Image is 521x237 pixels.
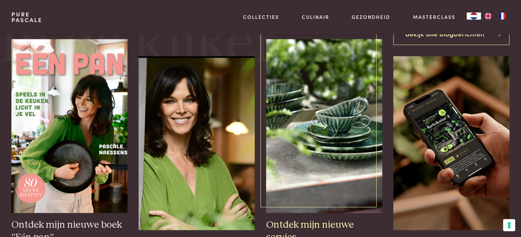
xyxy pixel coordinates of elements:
[243,13,279,21] a: Collecties
[266,39,382,213] img: groen_servies_23
[467,12,510,20] aside: Language selected: Nederlands
[139,56,255,230] img: pascale_foto
[11,39,128,213] img: één pan - voorbeeldcover
[467,12,481,20] div: Language
[481,12,495,20] a: EN
[495,12,510,20] a: FR
[302,13,329,21] a: Culinair
[413,13,455,21] a: Masterclass
[352,13,391,21] a: Gezondheid
[467,12,481,20] a: NL
[11,11,42,23] a: PurePascale
[503,219,515,231] button: Uw voorkeuren voor toestemming voor trackingtechnologieën
[393,56,510,230] img: iPhone Mockup 15
[481,12,510,20] ul: Language list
